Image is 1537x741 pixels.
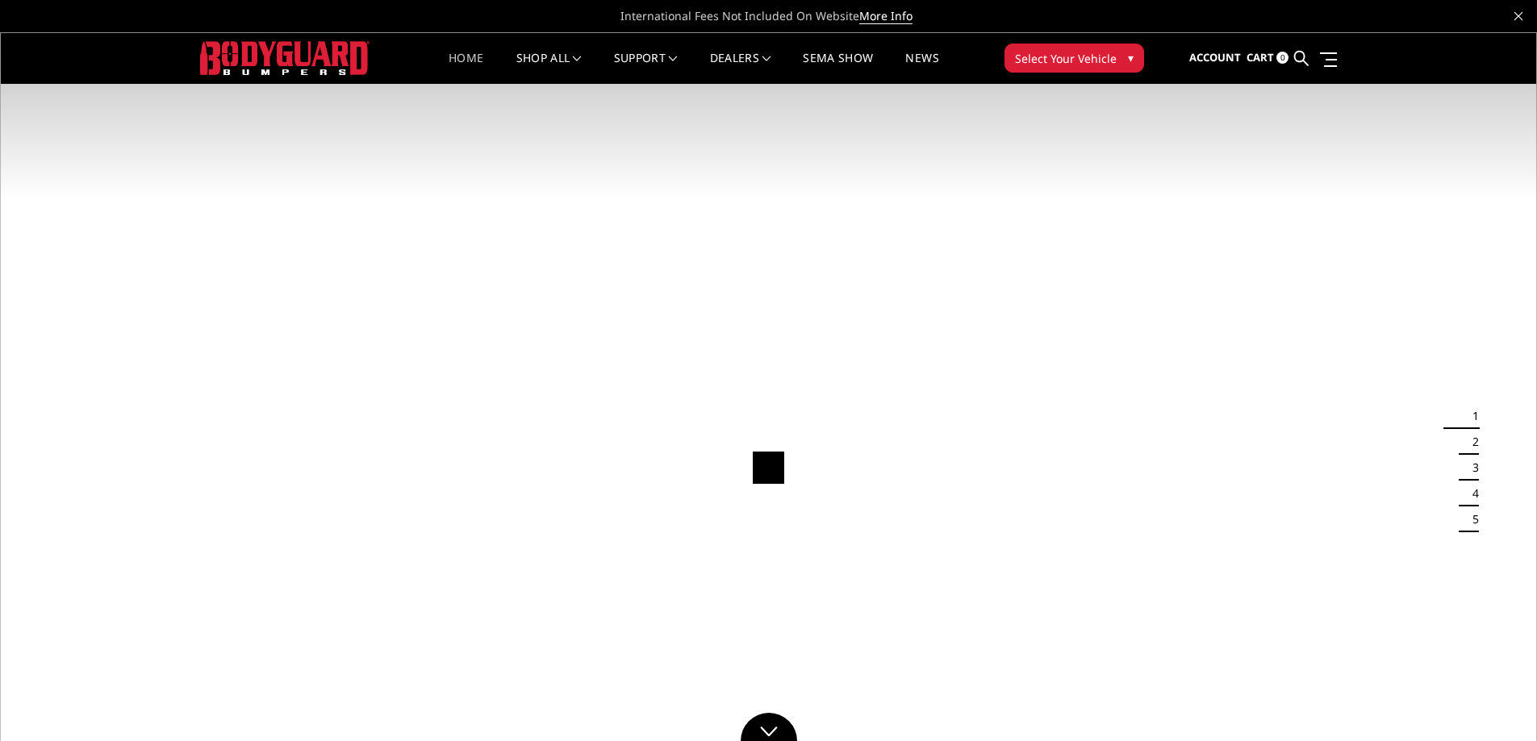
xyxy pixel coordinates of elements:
a: Cart 0 [1247,36,1288,80]
span: 0 [1276,52,1288,64]
span: Select Your Vehicle [1015,50,1117,67]
span: ▾ [1128,49,1134,66]
img: BODYGUARD BUMPERS [200,41,370,74]
button: 3 of 5 [1463,455,1479,481]
a: Click to Down [741,713,797,741]
button: Select Your Vehicle [1004,44,1144,73]
button: 2 of 5 [1463,429,1479,455]
a: Support [614,52,678,84]
a: SEMA Show [803,52,873,84]
a: Account [1189,36,1241,80]
a: News [905,52,938,84]
a: More Info [859,8,913,24]
a: shop all [516,52,582,84]
span: Cart [1247,50,1274,65]
button: 4 of 5 [1463,481,1479,506]
a: Dealers [710,52,771,84]
button: 5 of 5 [1463,506,1479,532]
a: Home [449,52,483,84]
button: 1 of 5 [1463,403,1479,429]
span: Account [1189,50,1241,65]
